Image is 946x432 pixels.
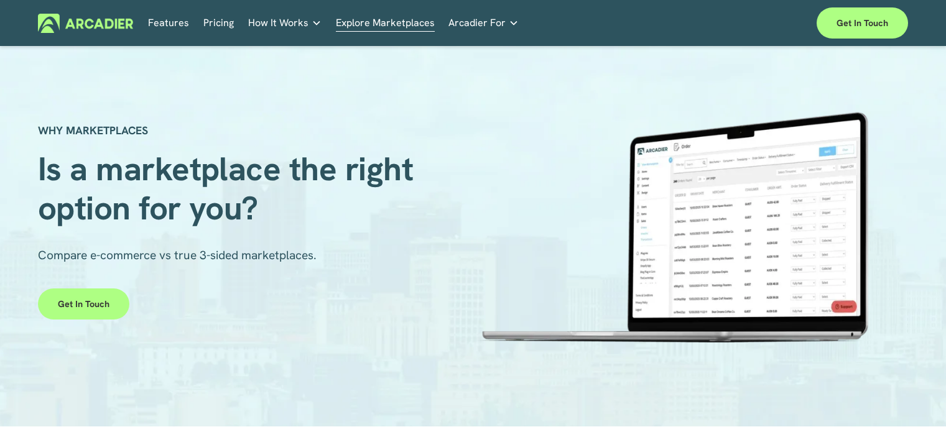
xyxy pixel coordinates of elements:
[336,14,435,33] a: Explore Marketplaces
[38,147,422,229] span: Is a marketplace the right option for you?
[38,123,148,137] strong: WHY MARKETPLACES
[38,288,129,319] a: Get in touch
[817,7,908,39] a: Get in touch
[38,247,317,263] span: Compare e-commerce vs true 3-sided marketplaces.
[38,14,133,33] img: Arcadier
[448,14,506,32] span: Arcadier For
[148,14,189,33] a: Features
[248,14,322,33] a: folder dropdown
[203,14,234,33] a: Pricing
[248,14,308,32] span: How It Works
[448,14,519,33] a: folder dropdown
